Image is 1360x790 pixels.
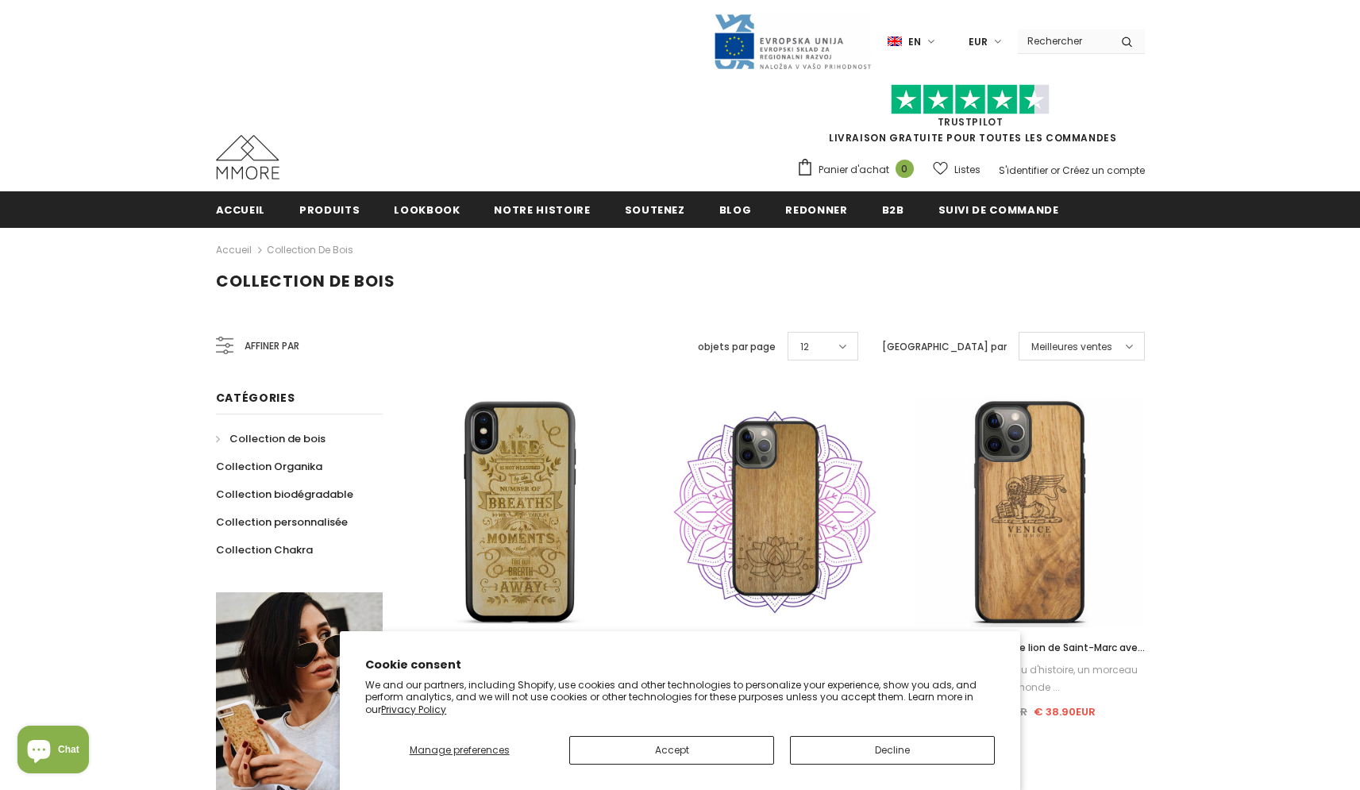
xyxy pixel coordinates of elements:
[394,202,460,218] span: Lookbook
[569,736,774,765] button: Accept
[1034,704,1096,719] span: € 38.90EUR
[698,339,776,355] label: objets par page
[216,191,266,227] a: Accueil
[914,661,1144,696] div: Posséder un morceau d'histoire, un morceau du monde ...
[216,480,353,508] a: Collection biodégradable
[713,34,872,48] a: Javni Razpis
[882,191,904,227] a: B2B
[882,202,904,218] span: B2B
[216,135,279,179] img: Cas MMORE
[1050,164,1060,177] span: or
[891,84,1050,115] img: Faites confiance aux étoiles pilotes
[796,91,1145,145] span: LIVRAISON GRATUITE POUR TOUTES LES COMMANDES
[216,270,395,292] span: Collection de bois
[216,241,252,260] a: Accueil
[963,704,1027,719] span: € 44.90EUR
[216,542,313,557] span: Collection Chakra
[365,679,995,716] p: We and our partners, including Shopify, use cookies and other technologies to personalize your ex...
[938,202,1059,218] span: Suivi de commande
[365,657,995,673] h2: Cookie consent
[933,156,981,183] a: Listes
[713,13,872,71] img: Javni Razpis
[494,191,590,227] a: Notre histoire
[494,202,590,218] span: Notre histoire
[216,202,266,218] span: Accueil
[1018,29,1109,52] input: Search Site
[785,191,847,227] a: Redonner
[790,736,995,765] button: Decline
[216,508,348,536] a: Collection personnalisée
[915,641,1145,672] span: L'affaire de Venise - Le lion de Saint-Marc avec le lettrage
[719,191,752,227] a: Blog
[1031,339,1112,355] span: Meilleures ventes
[381,703,446,716] a: Privacy Policy
[819,162,889,178] span: Panier d'achat
[719,202,752,218] span: Blog
[394,191,460,227] a: Lookbook
[299,191,360,227] a: Produits
[365,736,553,765] button: Manage preferences
[914,639,1144,657] a: L'affaire de Venise - Le lion de Saint-Marc avec le lettrage
[216,390,295,406] span: Catégories
[267,243,353,256] a: Collection de bois
[216,453,322,480] a: Collection Organika
[245,337,299,355] span: Affiner par
[625,191,685,227] a: soutenez
[299,202,360,218] span: Produits
[969,34,988,50] span: EUR
[785,202,847,218] span: Redonner
[216,425,326,453] a: Collection de bois
[954,162,981,178] span: Listes
[1062,164,1145,177] a: Créez un compte
[216,487,353,502] span: Collection biodégradable
[410,743,510,757] span: Manage preferences
[888,35,902,48] img: i-lang-1.png
[882,339,1007,355] label: [GEOGRAPHIC_DATA] par
[625,202,685,218] span: soutenez
[229,431,326,446] span: Collection de bois
[216,514,348,530] span: Collection personnalisée
[908,34,921,50] span: en
[13,726,94,777] inbox-online-store-chat: Shopify online store chat
[796,158,922,182] a: Panier d'achat 0
[999,164,1048,177] a: S'identifier
[216,536,313,564] a: Collection Chakra
[938,115,1004,129] a: TrustPilot
[800,339,809,355] span: 12
[896,160,914,178] span: 0
[216,459,322,474] span: Collection Organika
[938,191,1059,227] a: Suivi de commande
